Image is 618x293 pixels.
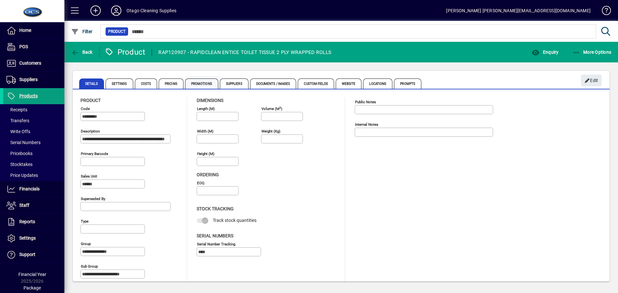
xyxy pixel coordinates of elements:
span: Settings [19,235,36,241]
mat-label: Public Notes [355,100,376,104]
span: Home [19,28,31,33]
span: Serial Numbers [6,140,41,145]
span: More Options [572,50,612,55]
a: Financials [3,181,64,197]
mat-label: Weight (Kg) [261,129,280,133]
mat-label: Superseded by [81,197,105,201]
mat-label: Code [81,106,90,111]
span: Receipts [6,107,27,112]
a: Customers [3,55,64,71]
mat-label: Sub group [81,264,98,269]
span: Track stock quantities [213,218,257,223]
span: Documents / Images [250,78,296,89]
span: Pricing [159,78,183,89]
span: Prompts [394,78,421,89]
mat-label: Volume (m ) [261,106,282,111]
span: Support [19,252,35,257]
mat-label: Serial Number tracking [197,242,235,246]
span: Edit [585,75,598,86]
a: Serial Numbers [3,137,64,148]
a: Pricebooks [3,148,64,159]
a: Support [3,247,64,263]
span: Product [80,98,101,103]
span: Write Offs [6,129,30,134]
span: Filter [71,29,93,34]
span: POS [19,44,28,49]
button: Add [85,5,106,16]
a: Suppliers [3,72,64,88]
button: Edit [581,75,602,86]
a: Settings [3,230,64,246]
mat-label: Internal Notes [355,122,378,127]
div: Product [105,47,145,57]
span: Financials [19,186,40,191]
span: Back [71,50,93,55]
mat-label: Description [81,129,100,133]
mat-label: Group [81,242,91,246]
mat-label: EOQ [197,181,204,185]
a: POS [3,39,64,55]
button: Enquiry [530,46,560,58]
span: Transfers [6,118,29,123]
span: Settings [106,78,133,89]
button: Back [70,46,94,58]
sup: 3 [279,106,281,109]
app-page-header-button: Back [64,46,100,58]
mat-label: Length (m) [197,106,215,111]
span: Dimensions [197,98,223,103]
a: Stocktakes [3,159,64,170]
span: Customers [19,60,41,66]
span: Pricebooks [6,151,33,156]
span: Details [79,78,104,89]
a: Receipts [3,104,64,115]
span: Ordering [197,172,219,177]
span: Stocktakes [6,162,33,167]
button: Filter [70,26,94,37]
mat-label: Width (m) [197,129,213,133]
a: Price Updates [3,170,64,181]
button: Profile [106,5,126,16]
mat-label: Type [81,219,89,224]
span: Enquiry [532,50,558,55]
a: Staff [3,197,64,214]
span: Staff [19,203,29,208]
a: Transfers [3,115,64,126]
span: Product [108,28,126,35]
span: Package [23,285,41,290]
span: Suppliers [19,77,38,82]
a: Home [3,23,64,39]
span: Stock Tracking [197,206,234,211]
span: Costs [135,78,157,89]
a: Write Offs [3,126,64,137]
div: [PERSON_NAME] [PERSON_NAME][EMAIL_ADDRESS][DOMAIN_NAME] [446,5,591,16]
span: Reports [19,219,35,224]
span: Promotions [185,78,218,89]
a: Knowledge Base [597,1,610,22]
span: Serial Numbers [197,233,233,238]
span: Locations [363,78,392,89]
span: Custom Fields [298,78,334,89]
a: Reports [3,214,64,230]
mat-label: Primary barcode [81,151,108,156]
span: Financial Year [18,272,46,277]
span: Products [19,93,38,98]
span: Website [336,78,362,89]
button: More Options [571,46,613,58]
span: Suppliers [220,78,248,89]
span: Price Updates [6,173,38,178]
div: Otago Cleaning Supplies [126,5,176,16]
mat-label: Sales unit [81,174,97,179]
div: RAP120907 - RAPIDCLEAN ENTICE TOILET TISSUE 2 PLY WRAPPED ROLLS [158,47,331,58]
mat-label: Height (m) [197,151,214,156]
